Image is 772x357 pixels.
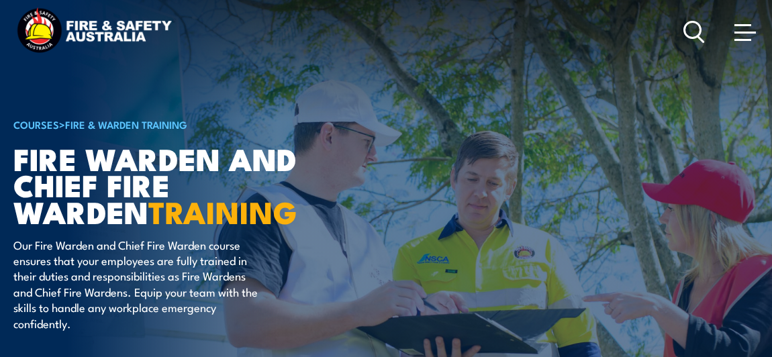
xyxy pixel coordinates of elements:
p: Our Fire Warden and Chief Fire Warden course ensures that your employees are fully trained in the... [13,237,258,331]
h1: Fire Warden and Chief Fire Warden [13,145,345,223]
a: Fire & Warden Training [65,117,187,132]
strong: TRAINING [148,188,297,234]
a: COURSES [13,117,59,132]
h6: > [13,116,345,132]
